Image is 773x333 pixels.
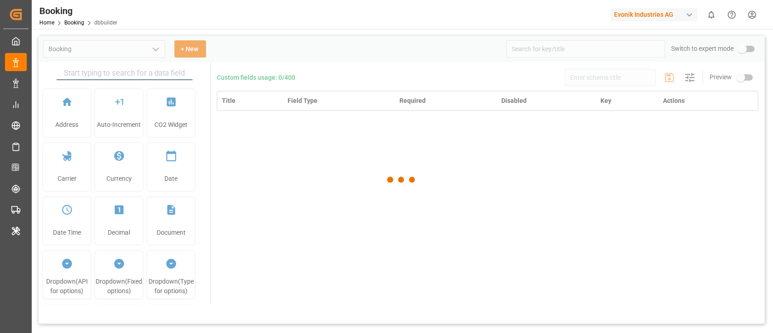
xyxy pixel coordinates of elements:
[64,19,84,26] a: Booking
[701,5,721,25] button: show 0 new notifications
[39,19,54,26] a: Home
[610,6,701,23] button: Evonik Industries AG
[39,4,117,18] div: Booking
[721,5,742,25] button: Help Center
[610,8,697,21] div: Evonik Industries AG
